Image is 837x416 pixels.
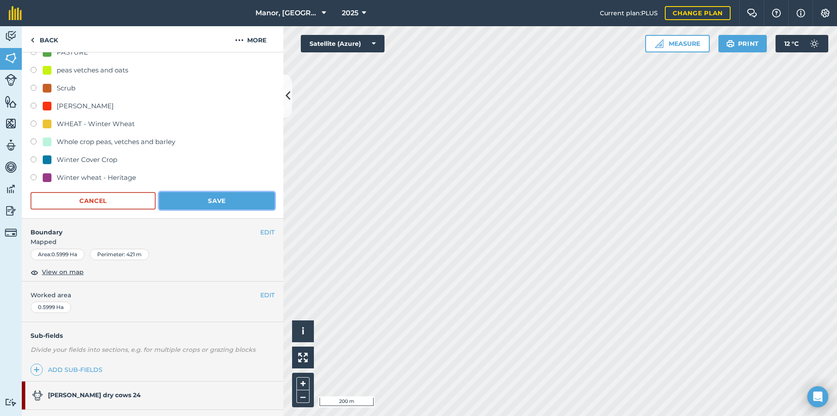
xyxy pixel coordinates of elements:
[31,267,84,278] button: View on map
[645,35,710,52] button: Measure
[5,182,17,196] img: svg+xml;base64,PD94bWwgdmVyc2lvbj0iMS4wIiBlbmNvZGluZz0idXRmLTgiPz4KPCEtLSBHZW5lcmF0b3I6IEFkb2JlIE...
[90,249,149,260] div: Perimeter : 421 m
[296,390,310,403] button: –
[292,320,314,342] button: i
[31,192,156,210] button: Cancel
[600,8,658,18] span: Current plan : PLUS
[57,172,136,183] div: Winter wheat - Heritage
[718,35,767,52] button: Print
[5,227,17,239] img: svg+xml;base64,PD94bWwgdmVyc2lvbj0iMS4wIiBlbmNvZGluZz0idXRmLTgiPz4KPCEtLSBHZW5lcmF0b3I6IEFkb2JlIE...
[22,237,283,247] span: Mapped
[301,35,384,52] button: Satellite (Azure)
[796,8,805,18] img: svg+xml;base64,PHN2ZyB4bWxucz0iaHR0cDovL3d3dy53My5vcmcvMjAwMC9zdmciIHdpZHRoPSIxNyIgaGVpZ2h0PSIxNy...
[771,9,782,17] img: A question mark icon
[159,192,275,210] button: Save
[31,364,106,376] a: Add sub-fields
[31,302,71,313] div: 0.5999 Ha
[5,74,17,86] img: svg+xml;base64,PD94bWwgdmVyc2lvbj0iMS4wIiBlbmNvZGluZz0idXRmLTgiPz4KPCEtLSBHZW5lcmF0b3I6IEFkb2JlIE...
[807,386,828,407] div: Open Intercom Messenger
[9,6,22,20] img: fieldmargin Logo
[48,391,141,399] strong: [PERSON_NAME] dry cows 24
[747,9,757,17] img: Two speech bubbles overlapping with the left bubble in the forefront
[5,117,17,130] img: svg+xml;base64,PHN2ZyB4bWxucz0iaHR0cDovL3d3dy53My5vcmcvMjAwMC9zdmciIHdpZHRoPSI1NiIgaGVpZ2h0PSI2MC...
[296,377,310,390] button: +
[32,390,43,401] img: svg+xml;base64,PD94bWwgdmVyc2lvbj0iMS4wIiBlbmNvZGluZz0idXRmLTgiPz4KPCEtLSBHZW5lcmF0b3I6IEFkb2JlIE...
[22,219,260,237] h4: Boundary
[806,35,823,52] img: svg+xml;base64,PD94bWwgdmVyc2lvbj0iMS4wIiBlbmNvZGluZz0idXRmLTgiPz4KPCEtLSBHZW5lcmF0b3I6IEFkb2JlIE...
[22,331,283,340] h4: Sub-fields
[5,204,17,217] img: svg+xml;base64,PD94bWwgdmVyc2lvbj0iMS4wIiBlbmNvZGluZz0idXRmLTgiPz4KPCEtLSBHZW5lcmF0b3I6IEFkb2JlIE...
[655,39,663,48] img: Ruler icon
[5,95,17,108] img: svg+xml;base64,PHN2ZyB4bWxucz0iaHR0cDovL3d3dy53My5vcmcvMjAwMC9zdmciIHdpZHRoPSI1NiIgaGVpZ2h0PSI2MC...
[31,267,38,278] img: svg+xml;base64,PHN2ZyB4bWxucz0iaHR0cDovL3d3dy53My5vcmcvMjAwMC9zdmciIHdpZHRoPSIxOCIgaGVpZ2h0PSIyNC...
[235,35,244,45] img: svg+xml;base64,PHN2ZyB4bWxucz0iaHR0cDovL3d3dy53My5vcmcvMjAwMC9zdmciIHdpZHRoPSIyMCIgaGVpZ2h0PSIyNC...
[726,38,735,49] img: svg+xml;base64,PHN2ZyB4bWxucz0iaHR0cDovL3d3dy53My5vcmcvMjAwMC9zdmciIHdpZHRoPSIxOSIgaGVpZ2h0PSIyNC...
[820,9,830,17] img: A cog icon
[5,52,17,65] img: svg+xml;base64,PHN2ZyB4bWxucz0iaHR0cDovL3d3dy53My5vcmcvMjAwMC9zdmciIHdpZHRoPSI1NiIgaGVpZ2h0PSI2MC...
[57,155,117,165] div: Winter Cover Crop
[5,398,17,406] img: svg+xml;base64,PD94bWwgdmVyc2lvbj0iMS4wIiBlbmNvZGluZz0idXRmLTgiPz4KPCEtLSBHZW5lcmF0b3I6IEFkb2JlIE...
[255,8,318,18] span: Manor, [GEOGRAPHIC_DATA], [GEOGRAPHIC_DATA]
[5,30,17,43] img: svg+xml;base64,PD94bWwgdmVyc2lvbj0iMS4wIiBlbmNvZGluZz0idXRmLTgiPz4KPCEtLSBHZW5lcmF0b3I6IEFkb2JlIE...
[776,35,828,52] button: 12 °C
[260,227,275,237] button: EDIT
[665,6,731,20] a: Change plan
[22,26,67,52] a: Back
[57,47,88,58] div: PASTURE
[784,35,799,52] span: 12 ° C
[57,137,175,147] div: Whole crop peas, vetches and barley
[22,382,275,409] a: [PERSON_NAME] dry cows 24
[57,119,135,129] div: WHEAT - Winter Wheat
[302,326,304,337] span: i
[42,267,84,277] span: View on map
[31,249,85,260] div: Area : 0.5999 Ha
[218,26,283,52] button: More
[298,353,308,362] img: Four arrows, one pointing top left, one top right, one bottom right and the last bottom left
[34,364,40,375] img: svg+xml;base64,PHN2ZyB4bWxucz0iaHR0cDovL3d3dy53My5vcmcvMjAwMC9zdmciIHdpZHRoPSIxNCIgaGVpZ2h0PSIyNC...
[57,101,114,111] div: [PERSON_NAME]
[57,65,128,76] div: peas vetches and oats
[342,8,358,18] span: 2025
[5,139,17,152] img: svg+xml;base64,PD94bWwgdmVyc2lvbj0iMS4wIiBlbmNvZGluZz0idXRmLTgiPz4KPCEtLSBHZW5lcmF0b3I6IEFkb2JlIE...
[5,161,17,174] img: svg+xml;base64,PD94bWwgdmVyc2lvbj0iMS4wIiBlbmNvZGluZz0idXRmLTgiPz4KPCEtLSBHZW5lcmF0b3I6IEFkb2JlIE...
[31,346,255,354] em: Divide your fields into sections, e.g. for multiple crops or grazing blocks
[260,290,275,300] button: EDIT
[31,290,275,300] span: Worked area
[31,35,34,45] img: svg+xml;base64,PHN2ZyB4bWxucz0iaHR0cDovL3d3dy53My5vcmcvMjAwMC9zdmciIHdpZHRoPSI5IiBoZWlnaHQ9IjI0Ii...
[57,83,75,93] div: Scrub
